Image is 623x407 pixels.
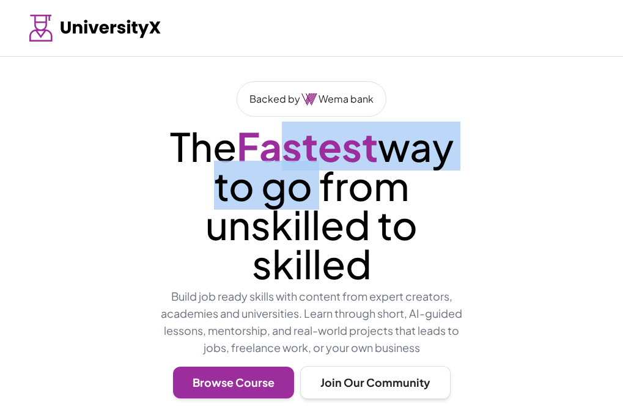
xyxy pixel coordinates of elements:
[249,92,374,106] p: Backed by Wema bank
[155,288,468,356] p: Build job ready skills with content from expert creators, academies and universities. Learn throu...
[300,366,451,399] button: Join Our Community
[173,367,294,398] button: Browse Course
[155,127,468,283] p: The way to go from unskilled to skilled
[29,15,161,42] img: Logo
[237,122,378,170] span: Fastest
